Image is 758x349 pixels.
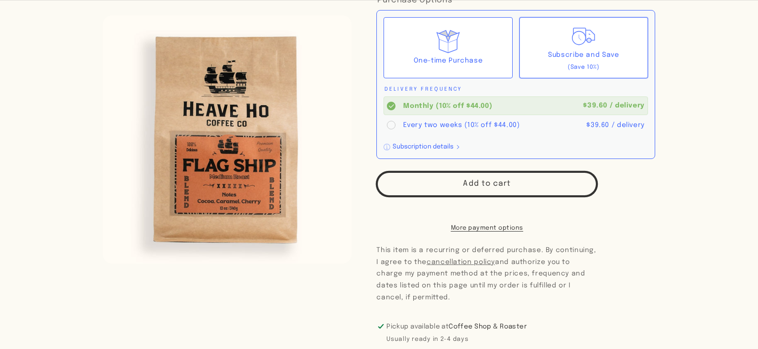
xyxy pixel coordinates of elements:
div: Monthly (10% off $44.00) [403,101,579,111]
button: Add to cart [376,171,597,197]
span: / delivery [610,102,645,109]
legend: Delivery Frequency [384,85,463,94]
button: Subscription details [384,142,461,152]
a: More payment options [376,224,597,233]
media-gallery: Gallery Viewer [103,15,352,264]
div: One-time Purchase [414,55,483,67]
div: Subscription details [393,144,453,150]
span: Subscribe and Save [548,52,619,58]
span: $39.60 [586,122,609,128]
span: cancellation policy [427,259,495,265]
p: Usually ready in 2-4 days [386,335,527,345]
span: (Save 10%) [568,64,599,70]
div: Every two weeks (10% off $44.00) [403,120,582,130]
p: Pickup available at [386,322,527,331]
small: This item is a recurring or deferred purchase. By continuing, I agree to the and authorize you to... [376,244,597,303]
span: / delivery [612,122,645,128]
span: $39.60 [583,102,607,109]
span: Coffee Shop & Roaster [449,323,527,330]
